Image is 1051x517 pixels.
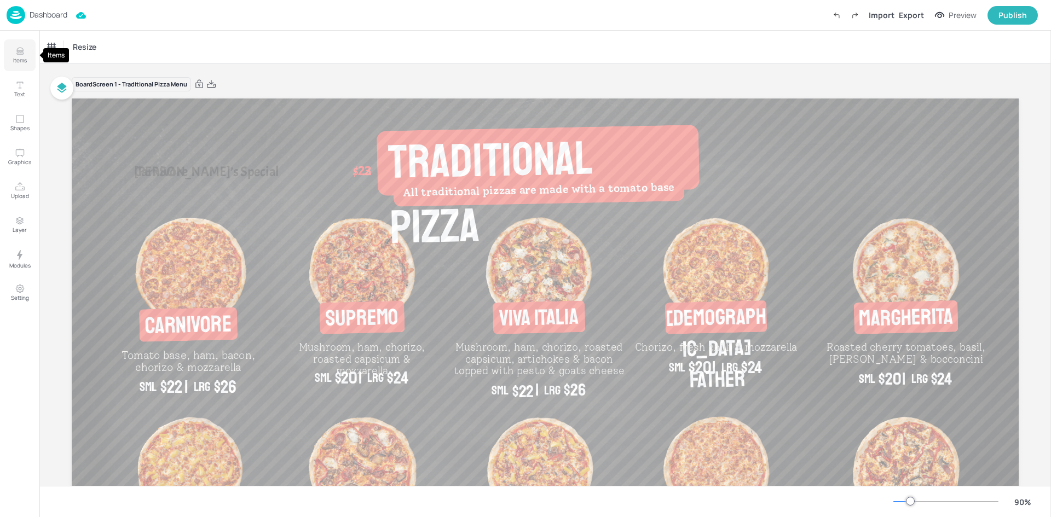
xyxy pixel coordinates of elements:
span: | [712,357,715,379]
span: All traditional pizzas are made with a tomato base [403,181,675,199]
span: | [902,368,905,390]
img: 2024-11-12-1731373522938ugmwga5xr3.png [485,217,593,324]
div: Preview [949,9,977,21]
div: Items [43,48,69,62]
span: Resize [71,41,99,53]
span: Lrg [194,379,211,396]
p: Dashboard [30,11,67,19]
span: $26 [214,376,236,398]
span: Lrg [544,382,561,398]
span: Sml [492,382,509,398]
div: 90 % [1009,496,1036,508]
span: $26 [564,380,586,402]
span: $22 [353,161,372,181]
img: 2024-11-12-17313734929742dq0yid27gg.png [308,217,416,324]
span: Tomato base, ham, bacon, chorizo & mozzarella [122,348,255,373]
button: Preview [928,7,983,24]
span: | [535,380,539,402]
span: $24 [387,367,408,389]
span: | [184,376,188,398]
span: Sml [669,360,686,376]
label: Redo (Ctrl + Y) [846,6,864,25]
span: $22 [160,376,182,398]
span: $20 [689,357,711,379]
span: Lrg [911,371,928,387]
span: Sml [315,370,332,386]
span: Mushroom, ham, chorizo, roasted capsicum, artichokes & bacon topped with pesto & goats cheese [454,341,625,376]
span: Mushroom, ham, chorizo, roasted capsicum & mozzarella [299,341,425,376]
span: Carnivore [134,162,188,180]
div: Import [869,9,894,21]
span: Supremo [325,303,399,332]
img: 2024-11-12-1731373579303smxidyqscb.png [852,217,960,324]
span: Lrg [721,360,738,376]
span: Roasted cherry tomatoes, basil, [PERSON_NAME] & bocconcini [827,341,985,365]
div: Export [899,9,924,21]
span: Lrg [367,370,384,386]
span: Chorizo, fresh chilli & mozzarella [635,341,797,353]
img: 2024-11-12-1731373550101fpt5rsybsxp.png [662,217,770,324]
span: $20 [879,368,901,390]
span: Carnivore [145,309,232,340]
span: $24 [931,368,952,390]
span: Sml [859,371,876,387]
div: Publish [998,9,1027,21]
span: $24 [741,357,763,379]
div: Board Screen 1 - Traditional Pizza Menu [72,77,191,92]
label: Undo (Ctrl + Z) [827,6,846,25]
span: Sml [140,379,157,396]
span: $20 [335,367,357,389]
span: $22 [512,381,534,403]
span: | [359,367,362,389]
span: Viva Italia [499,303,579,333]
img: 2024-11-12-1731373450040qdmi0rld3n.png [135,217,247,328]
span: Margherita [858,303,953,333]
button: Publish [988,6,1038,25]
img: logo-86c26b7e.jpg [7,6,25,24]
